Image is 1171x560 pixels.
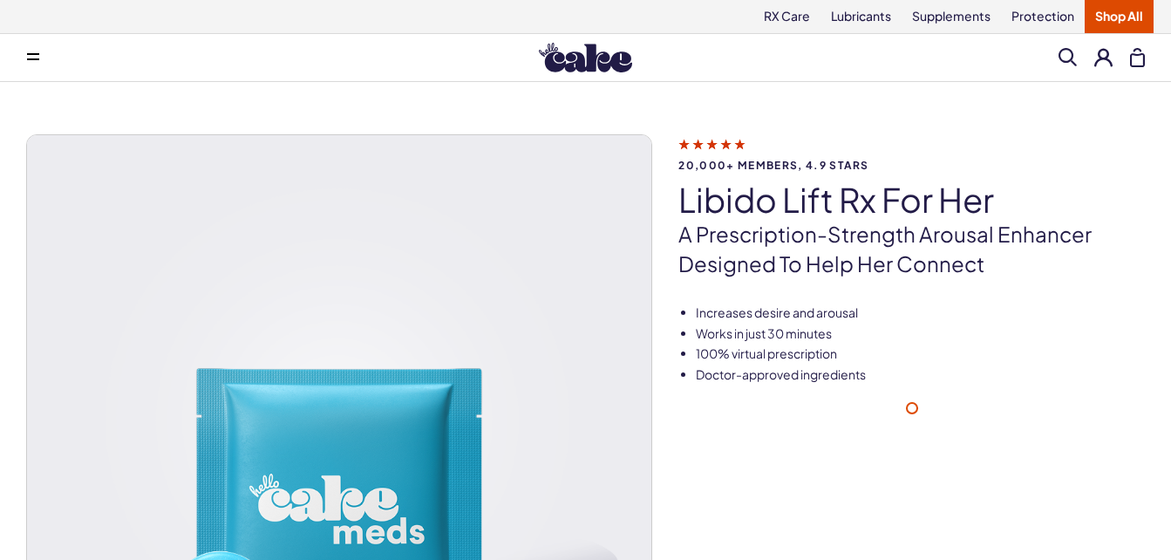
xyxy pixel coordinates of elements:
[696,325,1145,343] li: Works in just 30 minutes
[539,43,632,72] img: Hello Cake
[678,160,1145,171] span: 20,000+ members, 4.9 stars
[696,304,1145,322] li: Increases desire and arousal
[678,220,1145,278] p: A prescription-strength arousal enhancer designed to help her connect
[678,136,1145,171] a: 20,000+ members, 4.9 stars
[696,366,1145,384] li: Doctor-approved ingredients
[678,181,1145,218] h1: Libido Lift Rx For Her
[696,345,1145,363] li: 100% virtual prescription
